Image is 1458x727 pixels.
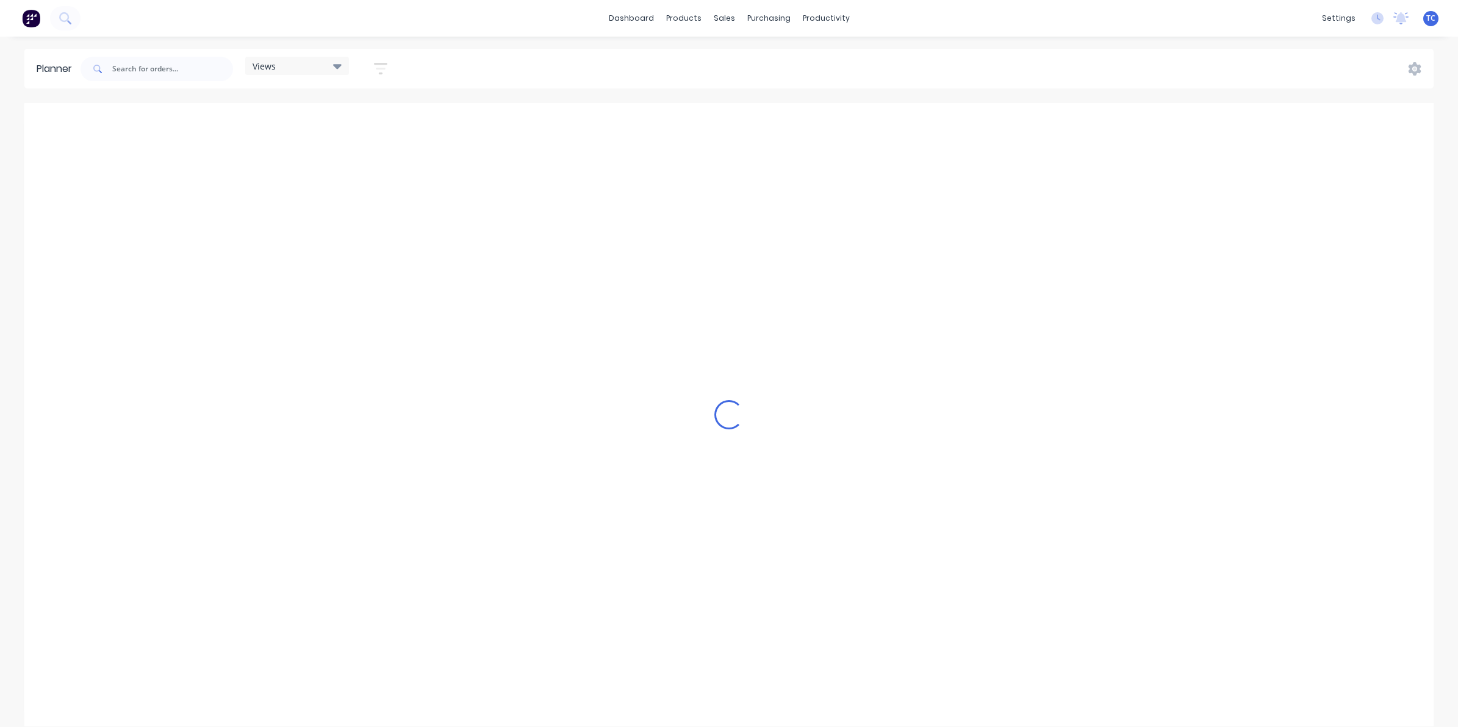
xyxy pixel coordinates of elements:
[253,60,276,73] span: Views
[708,9,741,27] div: sales
[660,9,708,27] div: products
[37,62,78,76] div: Planner
[112,57,233,81] input: Search for orders...
[1316,9,1362,27] div: settings
[22,9,40,27] img: Factory
[741,9,797,27] div: purchasing
[797,9,856,27] div: productivity
[603,9,660,27] a: dashboard
[1426,13,1435,24] span: TC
